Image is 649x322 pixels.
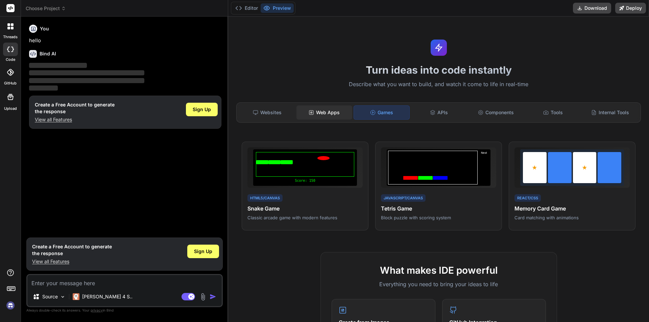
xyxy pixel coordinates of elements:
p: Describe what you want to build, and watch it come to life in real-time [232,80,645,89]
span: ‌ [29,78,144,83]
h4: Memory Card Game [514,204,630,213]
div: React/CSS [514,194,541,202]
h1: Turn ideas into code instantly [232,64,645,76]
img: Claude 4 Sonnet [73,293,79,300]
span: privacy [91,308,103,312]
p: Card matching with animations [514,215,630,221]
p: Classic arcade game with modern features [247,215,363,221]
p: Everything you need to bring your ideas to life [332,280,546,288]
p: [PERSON_NAME] 4 S.. [82,293,133,300]
button: Deploy [615,3,646,14]
h1: Create a Free Account to generate the response [32,243,112,257]
div: Components [468,105,524,120]
label: code [6,57,15,63]
button: Preview [261,3,294,13]
div: Score: 150 [256,178,354,183]
span: ‌ [29,70,144,75]
img: icon [210,293,216,300]
p: Block puzzle with scoring system [381,215,496,221]
label: Upload [4,106,17,112]
img: Pick Models [60,294,66,300]
h4: Tetris Game [381,204,496,213]
span: Sign Up [193,106,211,113]
div: APIs [411,105,467,120]
p: View all Features [32,258,112,265]
h4: Snake Game [247,204,363,213]
button: Editor [233,3,261,13]
label: GitHub [4,80,17,86]
span: ‌ [29,85,58,91]
div: Games [354,105,410,120]
div: Internal Tools [582,105,638,120]
p: View all Features [35,116,115,123]
h6: You [40,25,49,32]
h2: What makes IDE powerful [332,263,546,277]
div: Tools [525,105,581,120]
div: Next [479,151,489,184]
span: Choose Project [26,5,66,12]
div: Websites [239,105,295,120]
h6: Bind AI [40,50,56,57]
img: attachment [199,293,207,301]
h1: Create a Free Account to generate the response [35,101,115,115]
span: Sign Up [194,248,212,255]
button: Download [573,3,611,14]
label: threads [3,34,18,40]
div: Web Apps [296,105,352,120]
span: ‌ [29,63,87,68]
p: hello [29,37,221,45]
p: Always double-check its answers. Your in Bind [26,307,223,314]
div: HTML5/Canvas [247,194,283,202]
p: Source [42,293,58,300]
div: JavaScript/Canvas [381,194,426,202]
img: signin [5,300,16,311]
